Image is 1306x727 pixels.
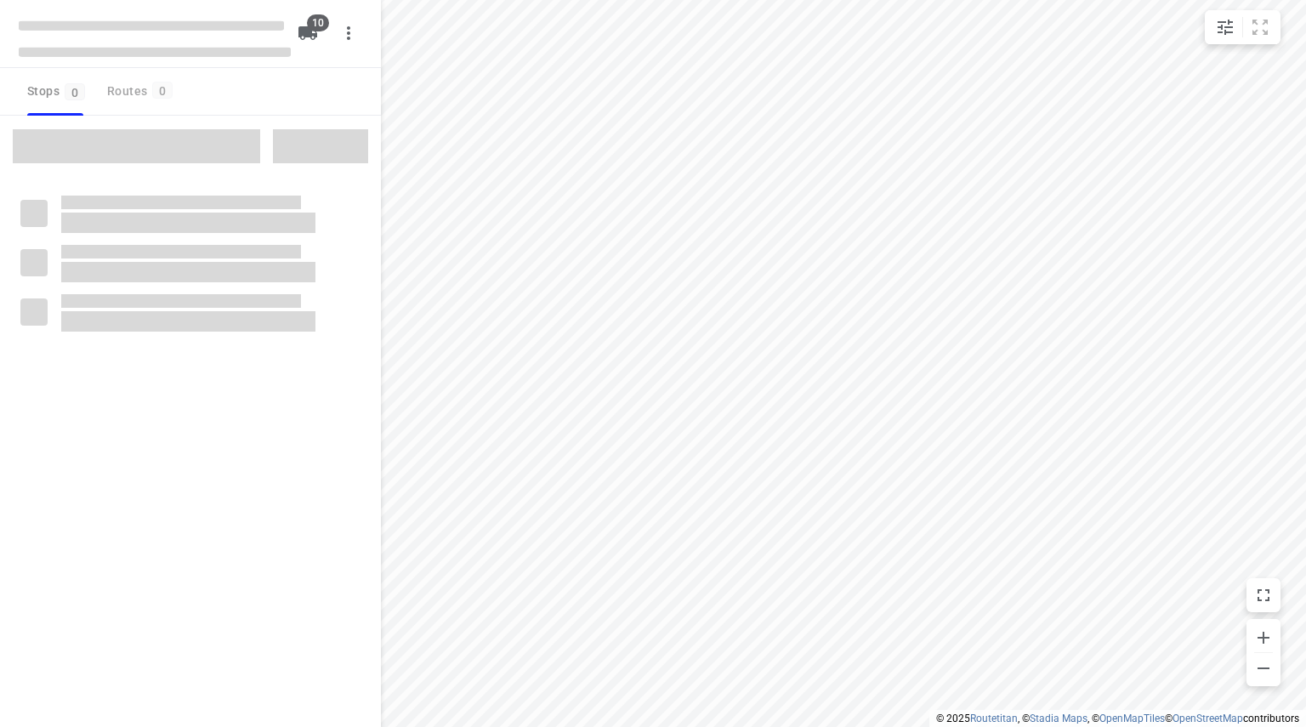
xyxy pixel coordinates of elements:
[1099,713,1165,724] a: OpenMapTiles
[1208,10,1242,44] button: Map settings
[1173,713,1243,724] a: OpenStreetMap
[970,713,1018,724] a: Routetitan
[936,713,1299,724] li: © 2025 , © , © © contributors
[1205,10,1280,44] div: small contained button group
[1030,713,1087,724] a: Stadia Maps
